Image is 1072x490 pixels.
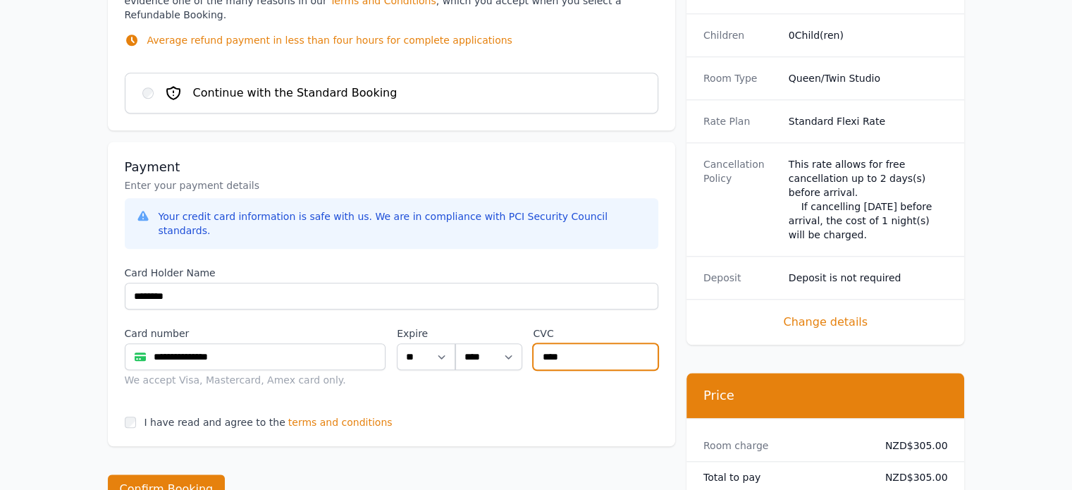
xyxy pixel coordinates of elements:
span: Continue with the Standard Booking [193,85,398,102]
dt: Children [703,28,777,42]
dt: Cancellation Policy [703,157,777,242]
label: Card number [125,326,386,341]
label: . [455,326,522,341]
label: Card Holder Name [125,266,658,280]
dt: Rate Plan [703,114,777,128]
div: This rate allows for free cancellation up to 2 days(s) before arrival. If cancelling [DATE] befor... [789,157,948,242]
label: I have read and agree to the [144,417,285,428]
span: terms and conditions [288,415,393,429]
dd: Deposit is not required [789,271,948,285]
label: CVC [533,326,658,341]
dt: Room Type [703,71,777,85]
label: Expire [397,326,455,341]
dd: NZD$305.00 [874,439,948,453]
h3: Payment [125,159,658,176]
dt: Room charge [703,439,863,453]
div: We accept Visa, Mastercard, Amex card only. [125,373,386,387]
p: Enter your payment details [125,178,658,192]
dd: NZD$305.00 [874,470,948,484]
h3: Price [703,387,948,404]
dd: Queen/Twin Studio [789,71,948,85]
div: Your credit card information is safe with us. We are in compliance with PCI Security Council stan... [159,209,647,238]
p: Average refund payment in less than four hours for complete applications [147,33,512,47]
span: Change details [703,314,948,331]
dt: Deposit [703,271,777,285]
dd: 0 Child(ren) [789,28,948,42]
dd: Standard Flexi Rate [789,114,948,128]
dt: Total to pay [703,470,863,484]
